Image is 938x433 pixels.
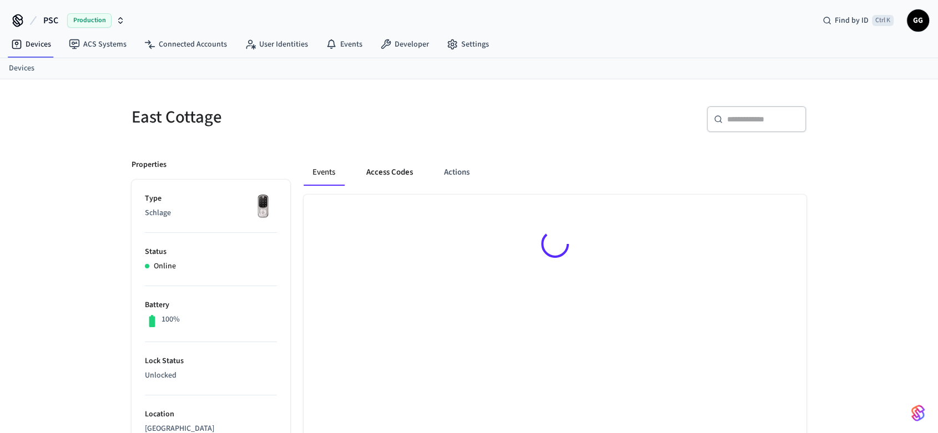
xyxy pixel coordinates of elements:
[67,13,112,28] span: Production
[145,409,277,420] p: Location
[145,355,277,367] p: Lock Status
[145,246,277,258] p: Status
[304,159,344,186] button: Events
[371,34,438,54] a: Developer
[43,14,58,27] span: PSC
[908,11,928,30] span: GG
[814,11,902,30] div: Find by IDCtrl K
[236,34,317,54] a: User Identities
[357,159,422,186] button: Access Codes
[60,34,135,54] a: ACS Systems
[154,261,176,272] p: Online
[438,34,498,54] a: Settings
[435,159,478,186] button: Actions
[135,34,236,54] a: Connected Accounts
[132,106,462,129] h5: East Cottage
[9,63,34,74] a: Devices
[911,404,925,422] img: SeamLogoGradient.69752ec5.svg
[249,193,277,221] img: Yale Assure Touchscreen Wifi Smart Lock, Satin Nickel, Front
[145,207,277,219] p: Schlage
[304,159,806,186] div: ant example
[145,193,277,205] p: Type
[2,34,60,54] a: Devices
[162,314,180,325] p: 100%
[872,15,894,26] span: Ctrl K
[132,159,167,171] p: Properties
[145,299,277,311] p: Battery
[907,9,929,32] button: GG
[317,34,371,54] a: Events
[145,370,277,381] p: Unlocked
[835,15,869,26] span: Find by ID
